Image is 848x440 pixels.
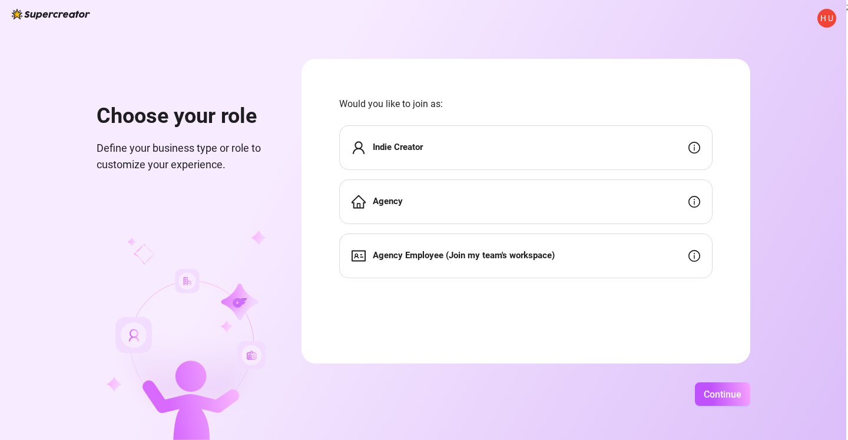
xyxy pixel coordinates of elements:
span: info-circle [688,142,700,154]
span: home [352,195,366,209]
strong: Agency Employee (Join my team's workspace) [373,250,555,261]
span: H U [820,12,833,25]
img: logo [12,9,90,19]
span: Would you like to join as: [339,96,713,111]
span: Continue [704,389,741,400]
span: user [352,141,366,155]
span: info-circle [688,250,700,262]
strong: Indie Creator [373,142,423,152]
span: idcard [352,249,366,263]
span: Define your business type or role to customize your experience. [97,140,273,174]
button: Continue [695,382,750,406]
strong: Agency [373,196,403,206]
h1: Choose your role [97,104,273,129]
span: info-circle [688,196,700,208]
